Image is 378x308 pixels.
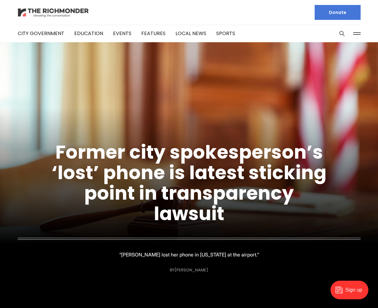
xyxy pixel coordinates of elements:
a: Education [74,30,103,37]
a: Local News [175,30,206,37]
p: “[PERSON_NAME] lost her phone in [US_STATE] at the airport.” [119,250,259,259]
button: Search this site [337,29,347,38]
a: Donate [315,5,361,20]
iframe: portal-trigger [325,278,378,308]
a: [PERSON_NAME] [175,267,208,273]
a: Sports [216,30,235,37]
a: City Government [18,30,64,37]
a: Events [113,30,131,37]
a: Former city spokesperson’s ‘lost’ phone is latest sticking point in transparency lawsuit [52,139,326,227]
a: Features [141,30,166,37]
img: The Richmonder [18,7,89,18]
div: By [170,268,208,272]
